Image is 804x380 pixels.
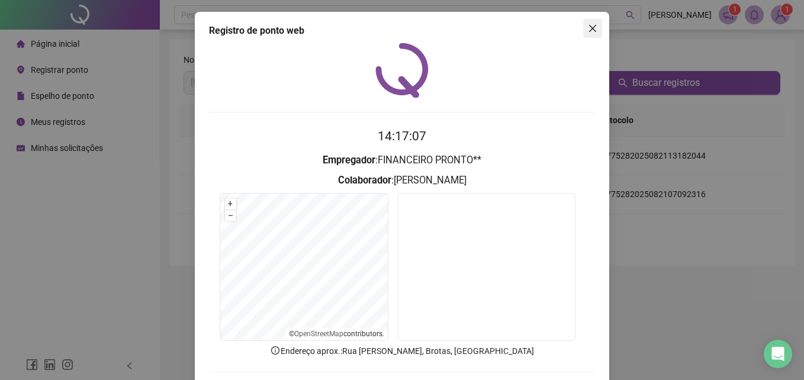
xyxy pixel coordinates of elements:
div: Open Intercom Messenger [764,340,792,368]
strong: Colaborador [338,175,391,186]
img: QRPoint [375,43,429,98]
h3: : [PERSON_NAME] [209,173,595,188]
strong: Empregador [323,154,375,166]
div: Registro de ponto web [209,24,595,38]
p: Endereço aprox. : Rua [PERSON_NAME], Brotas, [GEOGRAPHIC_DATA] [209,344,595,358]
span: close [588,24,597,33]
button: – [225,210,236,221]
li: © contributors. [289,330,384,338]
button: Close [583,19,602,38]
time: 14:17:07 [378,129,426,143]
button: + [225,198,236,210]
span: info-circle [270,345,281,356]
a: OpenStreetMap [294,330,343,338]
h3: : FINANCEIRO PRONTO** [209,153,595,168]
